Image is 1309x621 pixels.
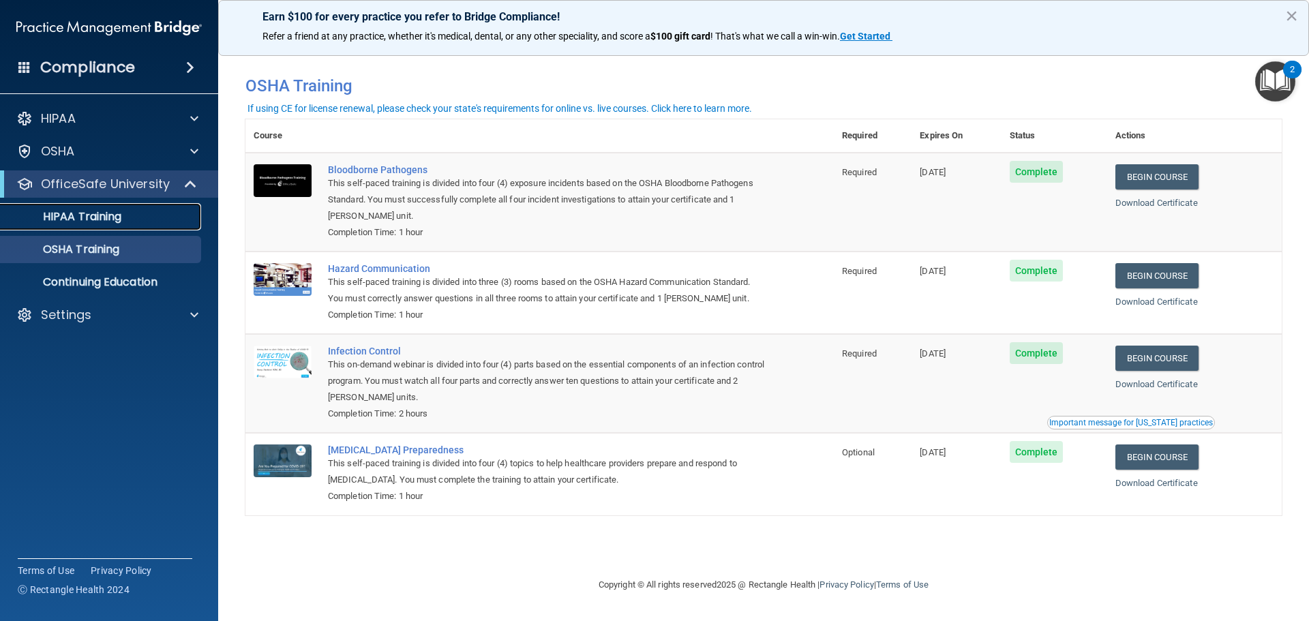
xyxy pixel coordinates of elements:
[247,104,752,113] div: If using CE for license renewal, please check your state's requirements for online vs. live cours...
[16,176,198,192] a: OfficeSafe University
[328,307,766,323] div: Completion Time: 1 hour
[834,119,912,153] th: Required
[1115,444,1199,470] a: Begin Course
[1049,419,1213,427] div: Important message for [US_STATE] practices
[262,31,650,42] span: Refer a friend at any practice, whether it's medical, dental, or any other speciality, and score a
[328,488,766,504] div: Completion Time: 1 hour
[1290,70,1295,87] div: 2
[840,31,892,42] a: Get Started
[9,275,195,289] p: Continuing Education
[842,447,875,457] span: Optional
[840,31,890,42] strong: Get Started
[262,10,1265,23] p: Earn $100 for every practice you refer to Bridge Compliance!
[9,210,121,224] p: HIPAA Training
[1115,478,1198,488] a: Download Certificate
[1107,119,1282,153] th: Actions
[328,455,766,488] div: This self-paced training is divided into four (4) topics to help healthcare providers prepare and...
[1115,346,1199,371] a: Begin Course
[1010,161,1064,183] span: Complete
[920,266,946,276] span: [DATE]
[1115,379,1198,389] a: Download Certificate
[1115,198,1198,208] a: Download Certificate
[515,563,1012,607] div: Copyright © All rights reserved 2025 @ Rectangle Health | |
[920,167,946,177] span: [DATE]
[16,14,202,42] img: PMB logo
[245,119,320,153] th: Course
[328,274,766,307] div: This self-paced training is divided into three (3) rooms based on the OSHA Hazard Communication S...
[1002,119,1107,153] th: Status
[41,176,170,192] p: OfficeSafe University
[1115,297,1198,307] a: Download Certificate
[1010,441,1064,463] span: Complete
[1115,263,1199,288] a: Begin Course
[920,447,946,457] span: [DATE]
[328,263,766,274] a: Hazard Communication
[91,564,152,577] a: Privacy Policy
[328,346,766,357] a: Infection Control
[18,583,130,596] span: Ⓒ Rectangle Health 2024
[842,266,877,276] span: Required
[912,119,1001,153] th: Expires On
[328,175,766,224] div: This self-paced training is divided into four (4) exposure incidents based on the OSHA Bloodborne...
[328,444,766,455] a: [MEDICAL_DATA] Preparedness
[1285,5,1298,27] button: Close
[40,58,135,77] h4: Compliance
[1255,61,1295,102] button: Open Resource Center, 2 new notifications
[920,348,946,359] span: [DATE]
[710,31,840,42] span: ! That's what we call a win-win.
[1010,260,1064,282] span: Complete
[16,143,198,160] a: OSHA
[328,164,766,175] a: Bloodborne Pathogens
[1010,342,1064,364] span: Complete
[819,579,873,590] a: Privacy Policy
[16,307,198,323] a: Settings
[9,243,119,256] p: OSHA Training
[328,357,766,406] div: This on-demand webinar is divided into four (4) parts based on the essential components of an inf...
[328,224,766,241] div: Completion Time: 1 hour
[41,110,76,127] p: HIPAA
[842,348,877,359] span: Required
[1115,164,1199,190] a: Begin Course
[18,564,74,577] a: Terms of Use
[245,76,1282,95] h4: OSHA Training
[245,102,754,115] button: If using CE for license renewal, please check your state's requirements for online vs. live cours...
[650,31,710,42] strong: $100 gift card
[41,307,91,323] p: Settings
[16,110,198,127] a: HIPAA
[876,579,929,590] a: Terms of Use
[41,143,75,160] p: OSHA
[842,167,877,177] span: Required
[328,406,766,422] div: Completion Time: 2 hours
[1047,416,1215,429] button: Read this if you are a dental practitioner in the state of CA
